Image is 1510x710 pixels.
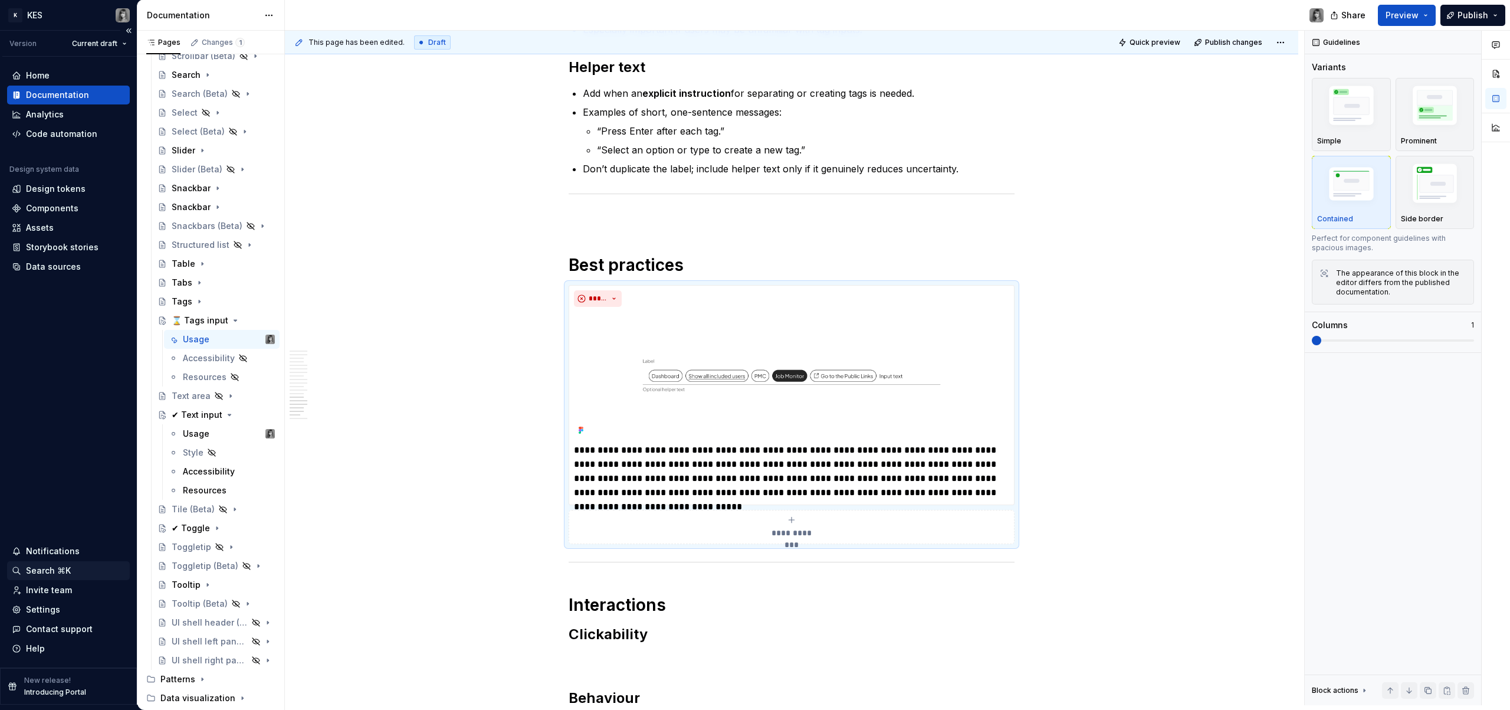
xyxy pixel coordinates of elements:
a: Analytics [7,105,130,124]
button: Help [7,639,130,658]
div: Documentation [26,89,89,101]
span: Publish changes [1205,38,1262,47]
span: Share [1341,9,1365,21]
a: Components [7,199,130,218]
button: Share [1324,5,1373,26]
a: UsageKatarzyna Tomżyńska [164,330,280,349]
a: Structured list [153,235,280,254]
span: Current draft [72,39,117,48]
p: Prominent [1401,136,1437,146]
div: Invite team [26,584,72,596]
div: Snackbar [172,201,211,213]
button: Collapse sidebar [120,22,137,39]
p: “Press Enter after each tag.” [597,124,1015,138]
div: Tags [172,296,192,307]
button: placeholderSimple [1312,78,1391,151]
a: UI shell header (Planned) [153,613,280,632]
div: Search (Beta) [172,88,228,100]
a: Tile (Beta) [153,500,280,519]
p: “Select an option or type to create a new tag.” [597,143,1015,157]
p: Add when an for separating or creating tags is needed. [583,86,1015,100]
div: Storybook stories [26,241,99,253]
div: ✔ Toggle [172,522,210,534]
div: Accessibility [183,466,235,477]
div: KES [27,9,42,21]
a: Style [164,443,280,462]
button: placeholderContained [1312,156,1391,229]
a: Tags [153,292,280,311]
img: placeholder [1401,160,1469,211]
a: Documentation [7,86,130,104]
a: Design tokens [7,179,130,198]
p: Introducing Portal [24,688,86,697]
button: Current draft [67,35,132,52]
div: Version [9,39,37,48]
a: Home [7,66,130,85]
div: Structured list [172,239,229,251]
span: This page has been edited. [308,38,405,47]
a: Tabs [153,273,280,292]
div: Snackbars (Beta) [172,220,242,232]
a: Settings [7,600,130,619]
a: Slider (Beta) [153,160,280,179]
div: Data sources [26,261,81,273]
button: Publish changes [1190,34,1268,51]
p: Examples of short, one-sentence messages: [583,105,1015,119]
a: Search (Beta) [153,84,280,103]
p: Contained [1317,214,1353,224]
a: Resources [164,481,280,500]
a: Snackbars (Beta) [153,217,280,235]
button: Notifications [7,542,130,561]
div: The appearance of this block in the editor differs from the published documentation. [1336,269,1466,297]
img: 18cef764-bb3e-416c-ad10-2f7fcf5559fa.png [574,312,1009,439]
div: UI shell header (Planned) [172,617,248,629]
div: Block actions [1312,682,1369,699]
div: Patterns [160,673,195,685]
a: Select (Beta) [153,122,280,141]
img: placeholder [1401,82,1469,133]
a: Toggletip [153,538,280,557]
div: Toggletip (Beta) [172,560,238,572]
p: 1 [1471,320,1474,330]
a: ✔ Text input [153,405,280,424]
img: Katarzyna Tomżyńska [265,429,275,439]
a: Scrollbar (Beta) [153,47,280,66]
div: Notifications [26,545,80,557]
h1: Best practices [569,254,1015,276]
div: Columns [1312,319,1348,331]
a: UsageKatarzyna Tomżyńska [164,424,280,443]
button: Quick preview [1115,34,1186,51]
div: Resources [183,371,226,383]
a: Toggletip (Beta) [153,557,280,575]
h1: Interactions [569,594,1015,616]
a: Accessibility [164,462,280,481]
div: ⌛ Tags input [172,315,228,326]
a: Select [153,103,280,122]
span: Quick preview [1130,38,1180,47]
a: UI shell left panel (Planned) [153,632,280,651]
a: Storybook stories [7,238,130,257]
div: ✔ Text input [172,409,222,421]
img: placeholder [1317,162,1386,208]
div: Documentation [147,9,258,21]
p: Simple [1317,136,1341,146]
div: Toggletip [172,541,211,553]
a: Tooltip (Beta) [153,594,280,613]
div: Help [26,643,45,655]
a: Search [153,66,280,84]
a: Text area [153,387,280,405]
h2: Clickability [569,625,1015,644]
button: KKESKatarzyna Tomżyńska [2,2,134,28]
img: placeholder [1317,82,1386,133]
a: Code automation [7,125,130,143]
span: 1 [235,38,245,47]
div: Components [26,202,78,214]
div: Usage [183,333,209,345]
div: Search ⌘K [26,565,71,577]
div: Changes [202,38,245,47]
span: Preview [1386,9,1419,21]
div: Scrollbar (Beta) [172,50,235,62]
div: Patterns [142,670,280,689]
p: New release! [24,676,71,685]
div: Resources [183,485,226,496]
